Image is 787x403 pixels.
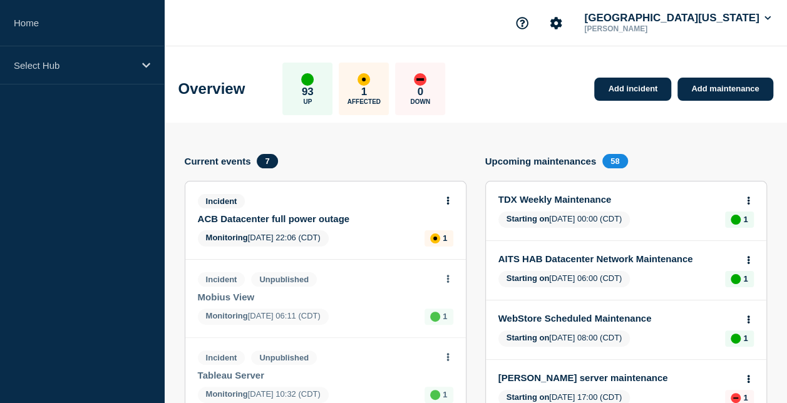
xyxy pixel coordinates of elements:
p: 1 [443,233,447,243]
div: up [731,334,741,344]
span: Starting on [507,333,550,342]
span: Starting on [507,273,550,283]
p: 1 [743,334,748,343]
span: Incident [198,194,245,208]
span: Monitoring [206,389,248,399]
a: TDX Weekly Maintenance [498,194,737,205]
span: [DATE] 00:00 (CDT) [498,212,630,228]
p: 1 [743,274,748,283]
p: 1 [443,390,447,399]
span: 7 [257,154,277,168]
span: Monitoring [206,233,248,242]
span: [DATE] 06:11 (CDT) [198,309,329,325]
a: Tableau Server [198,370,436,380]
div: up [731,215,741,225]
a: AITS HAB Datacenter Network Maintenance [498,253,737,264]
p: 93 [302,86,314,98]
p: 1 [743,393,748,402]
div: up [301,73,314,86]
a: Add incident [594,78,671,101]
a: [PERSON_NAME] server maintenance [498,372,737,383]
p: 0 [418,86,423,98]
span: Monitoring [206,311,248,320]
p: Down [410,98,430,105]
a: ACB Datacenter full power outage [198,213,436,224]
span: [DATE] 10:32 (CDT) [198,387,329,403]
span: Incident [198,350,245,365]
span: Starting on [507,214,550,223]
p: 1 [443,312,447,321]
p: [PERSON_NAME] [582,24,712,33]
a: Mobius View [198,292,436,302]
span: Starting on [507,392,550,402]
p: Up [303,98,312,105]
div: down [731,393,741,403]
button: Account settings [543,10,569,36]
span: Unpublished [251,272,317,287]
a: WebStore Scheduled Maintenance [498,313,737,324]
div: up [430,390,440,400]
div: affected [357,73,370,86]
span: [DATE] 08:00 (CDT) [498,330,630,347]
button: Support [509,10,535,36]
span: Incident [198,272,245,287]
h4: Upcoming maintenances [485,156,597,166]
button: [GEOGRAPHIC_DATA][US_STATE] [582,12,773,24]
span: 58 [602,154,627,168]
p: Affected [347,98,381,105]
p: 1 [743,215,748,224]
div: down [414,73,426,86]
span: [DATE] 22:06 (CDT) [198,230,329,247]
div: affected [430,233,440,243]
span: Unpublished [251,350,317,365]
p: 1 [361,86,367,98]
span: [DATE] 06:00 (CDT) [498,271,630,287]
div: up [731,274,741,284]
h1: Overview [178,80,245,98]
a: Add maintenance [677,78,773,101]
h4: Current events [185,156,251,166]
div: up [430,312,440,322]
p: Select Hub [14,60,134,71]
